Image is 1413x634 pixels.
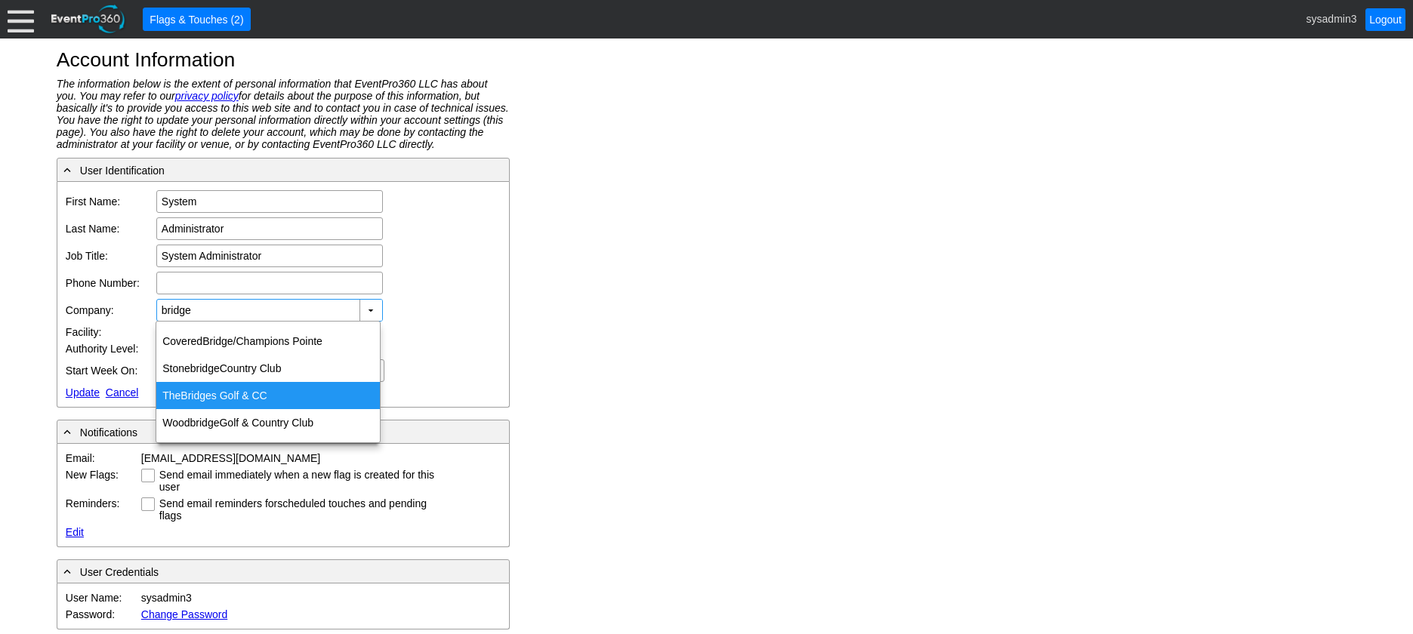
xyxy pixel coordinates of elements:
[60,563,506,580] div: User Credentials
[66,386,100,399] a: Update
[63,606,139,623] td: Password:
[63,357,154,384] td: Start Week On:
[63,242,154,269] td: Job Title:
[147,12,246,27] span: Flags & Touches (2)
[80,165,165,177] span: User Identification
[1365,8,1405,31] a: Logout
[63,188,154,215] td: First Name:
[156,409,380,436] div: Wood Golf & Country Club
[80,566,159,578] span: User Credentials
[63,340,154,357] td: Authority Level:
[147,11,246,27] span: Flags & Touches (2)
[202,335,233,347] span: Bridge
[156,355,380,382] div: Stone Country Club
[66,526,84,538] a: Edit
[141,452,320,464] div: [EMAIL_ADDRESS][DOMAIN_NAME]
[63,297,154,324] td: Company:
[159,497,427,522] label: Send email reminders for
[106,386,139,399] a: Cancel
[156,382,380,409] div: The s Golf & CC
[63,324,154,340] td: Facility:
[141,608,227,620] a: Change Password
[159,497,427,522] span: scheduled touches and pending flags
[175,90,239,102] a: privacy policy
[63,495,139,524] td: Reminders:
[156,321,381,443] div: dijit_form_FilteringSelect_4_popup
[60,162,506,178] div: User Identification
[60,423,506,440] div: Notifications
[190,362,220,374] span: bridge
[159,469,434,493] label: Send email immediately when a new flag is created for this user
[80,426,137,439] span: Notifications
[180,389,211,402] span: Bridge
[57,50,1356,70] h1: Account Information
[63,215,154,242] td: Last Name:
[63,589,139,606] td: User Name:
[1307,12,1357,24] span: sysadmin3
[156,328,380,355] div: Covered /Champions Pointe
[49,2,128,36] img: EventPro360
[63,269,154,297] td: Phone Number:
[63,466,139,495] td: New Flags:
[139,589,501,606] td: sysadmin3
[57,78,510,150] div: The information below is the extent of personal information that EventPro360 LLC has about you. Y...
[190,417,220,429] span: bridge
[8,6,34,32] div: Menu: Click or 'Crtl+M' to toggle menu open/close
[63,450,139,466] td: Email:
